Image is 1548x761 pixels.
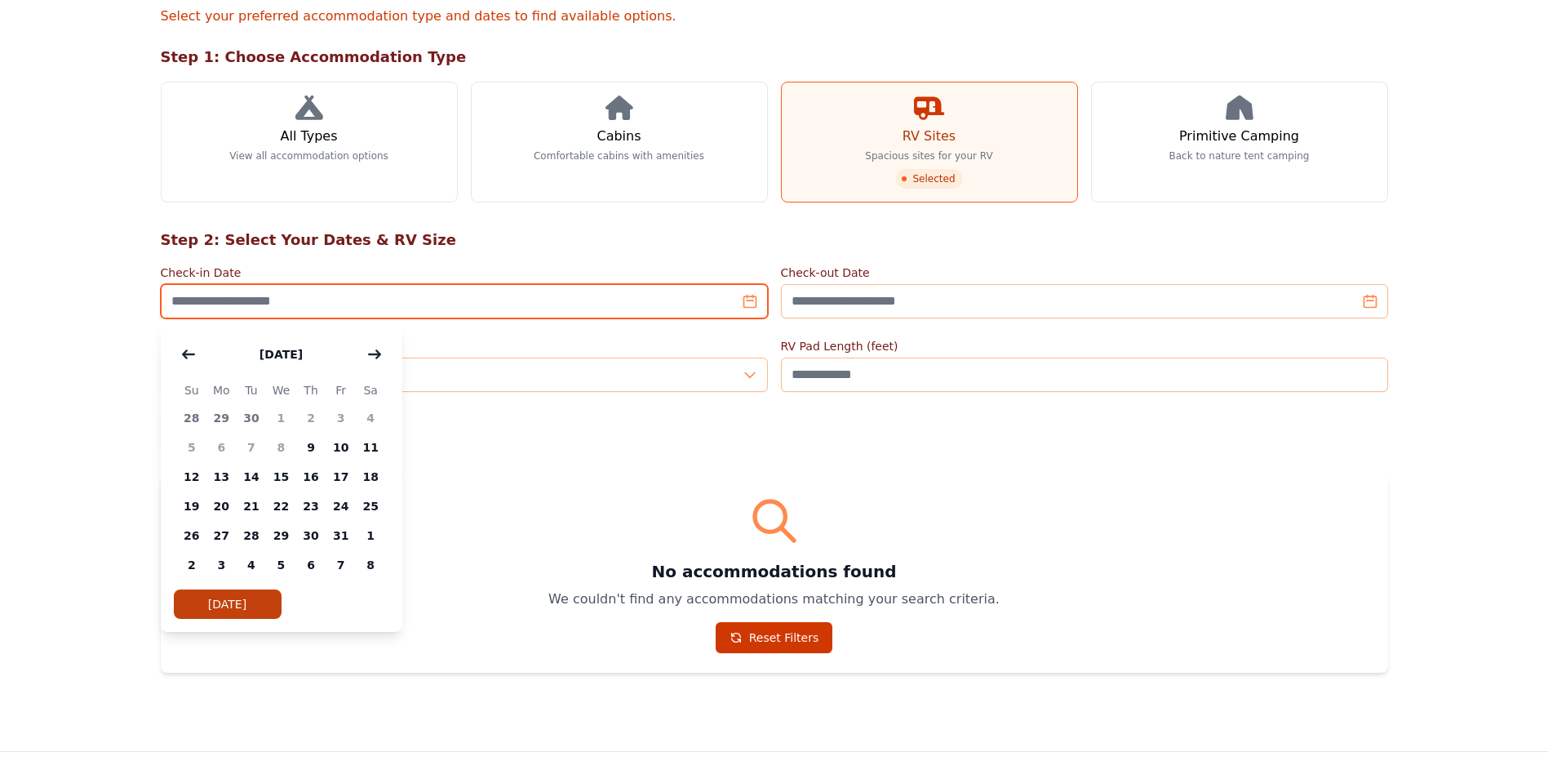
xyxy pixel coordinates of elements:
[206,550,237,580] span: 3
[326,462,356,492] span: 17
[326,521,356,550] span: 31
[1169,149,1310,162] p: Back to nature tent camping
[356,521,386,550] span: 1
[266,380,296,400] span: We
[356,462,386,492] span: 18
[326,403,356,433] span: 3
[326,492,356,521] span: 24
[180,590,1368,609] p: We couldn't find any accommodations matching your search criteria.
[237,433,267,462] span: 7
[161,82,458,202] a: All Types View all accommodation options
[716,622,833,653] a: Reset Filters
[237,521,267,550] span: 28
[206,403,237,433] span: 29
[356,403,386,433] span: 4
[206,462,237,492] span: 13
[781,338,1388,354] label: RV Pad Length (feet)
[296,521,326,550] span: 30
[865,149,992,162] p: Spacious sites for your RV
[266,550,296,580] span: 5
[229,149,388,162] p: View all accommodation options
[280,127,337,146] h3: All Types
[206,492,237,521] span: 20
[296,462,326,492] span: 16
[781,265,1388,281] label: Check-out Date
[896,169,961,189] span: Selected
[296,492,326,521] span: 23
[266,492,296,521] span: 22
[471,82,768,202] a: Cabins Comfortable cabins with amenities
[243,338,319,371] button: [DATE]
[237,550,267,580] span: 4
[296,550,326,580] span: 6
[326,550,356,580] span: 7
[206,380,237,400] span: Mo
[161,265,768,281] label: Check-in Date
[174,590,282,619] button: [DATE]
[266,462,296,492] span: 15
[326,433,356,462] span: 10
[177,550,207,580] span: 2
[177,492,207,521] span: 19
[266,403,296,433] span: 1
[161,338,768,354] label: Number of Guests
[206,433,237,462] span: 6
[177,403,207,433] span: 28
[296,433,326,462] span: 9
[1091,82,1388,202] a: Primitive Camping Back to nature tent camping
[177,433,207,462] span: 5
[296,403,326,433] span: 2
[266,521,296,550] span: 29
[237,462,267,492] span: 14
[177,380,207,400] span: Su
[180,560,1368,583] h3: No accommodations found
[237,380,267,400] span: Tu
[534,149,704,162] p: Comfortable cabins with amenities
[161,46,1388,69] h2: Step 1: Choose Accommodation Type
[1179,127,1299,146] h3: Primitive Camping
[206,521,237,550] span: 27
[597,127,641,146] h3: Cabins
[356,550,386,580] span: 8
[903,127,956,146] h3: RV Sites
[356,433,386,462] span: 11
[237,492,267,521] span: 21
[781,82,1078,202] a: RV Sites Spacious sites for your RV Selected
[296,380,326,400] span: Th
[161,229,1388,251] h2: Step 2: Select Your Dates & RV Size
[177,521,207,550] span: 26
[326,380,356,400] span: Fr
[237,403,267,433] span: 30
[177,462,207,492] span: 12
[161,7,1388,26] p: Select your preferred accommodation type and dates to find available options.
[356,492,386,521] span: 25
[356,380,386,400] span: Sa
[266,433,296,462] span: 8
